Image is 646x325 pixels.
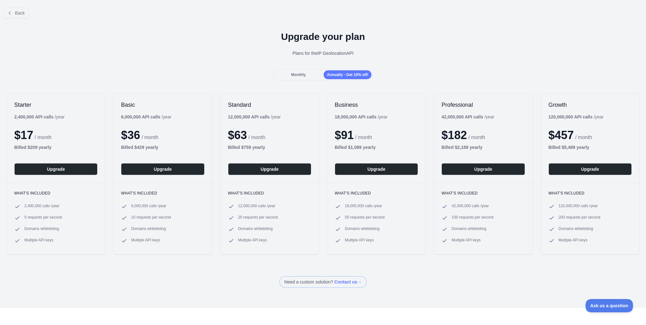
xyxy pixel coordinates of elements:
[441,101,525,109] h2: Professional
[586,299,633,312] iframe: Toggle Customer Support
[441,114,494,120] div: / year
[228,101,311,109] h2: Standard
[228,114,270,119] b: 12,000,000 API calls
[441,129,467,142] span: $ 182
[335,101,418,109] h2: Business
[441,114,483,119] b: 42,000,000 API calls
[335,114,377,119] b: 18,000,000 API calls
[335,129,354,142] span: $ 91
[335,114,388,120] div: / year
[228,114,281,120] div: / year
